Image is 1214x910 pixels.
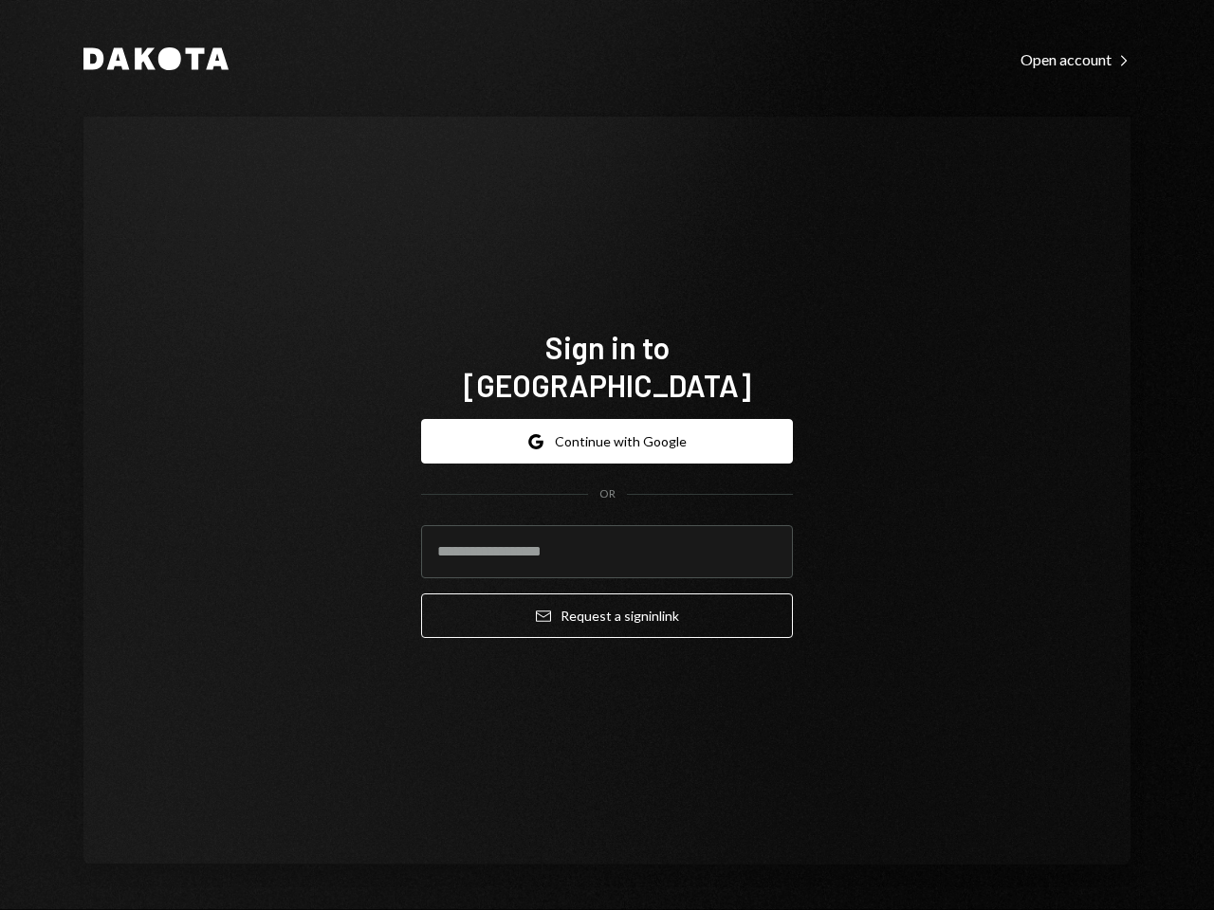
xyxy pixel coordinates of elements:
[1021,50,1131,69] div: Open account
[421,328,793,404] h1: Sign in to [GEOGRAPHIC_DATA]
[421,419,793,464] button: Continue with Google
[1021,48,1131,69] a: Open account
[421,593,793,638] button: Request a signinlink
[599,486,616,502] div: OR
